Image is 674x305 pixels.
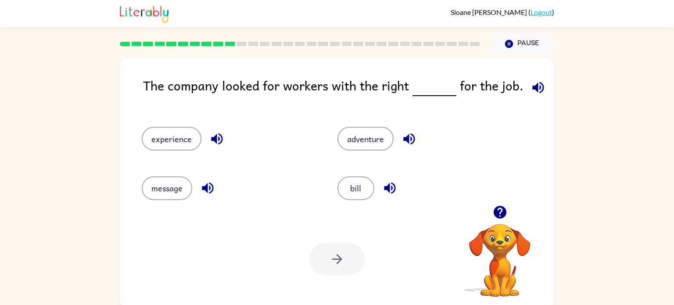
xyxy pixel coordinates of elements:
button: message [142,176,192,200]
div: The company looked for workers with the right for the job. [143,75,554,109]
button: adventure [337,127,394,151]
button: experience [142,127,201,151]
button: bill [337,176,374,200]
a: Logout [531,8,552,16]
button: Pause [491,34,554,54]
img: Literably [120,4,168,23]
span: Sloane [PERSON_NAME] [451,8,528,16]
video: Your browser must support playing .mp4 files to use Literably. Please try using another browser. [456,210,544,298]
div: ( ) [451,8,554,16]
